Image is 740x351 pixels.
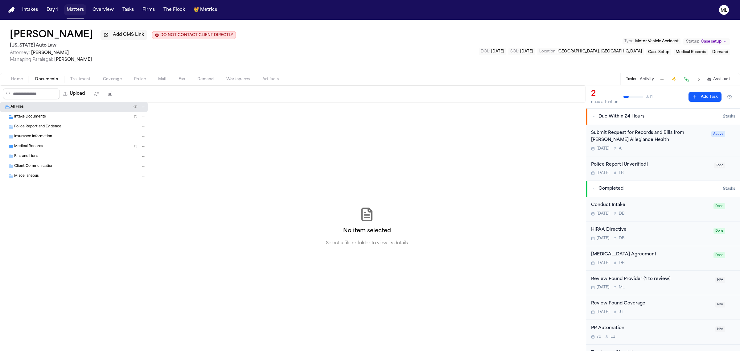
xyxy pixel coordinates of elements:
[134,105,137,109] span: ( 2 )
[713,228,725,234] span: Done
[134,145,137,148] span: ( 1 )
[510,50,519,53] span: SOL :
[10,51,30,55] span: Attorney:
[715,302,725,308] span: N/A
[20,4,40,15] button: Intakes
[591,251,710,258] div: [MEDICAL_DATA] Agreement
[134,115,137,118] span: ( 1 )
[619,310,623,315] span: J T
[713,252,725,258] span: Done
[70,77,91,82] span: Treatment
[197,77,214,82] span: Demand
[591,202,710,209] div: Conduct Intake
[713,77,730,82] span: Assistant
[10,30,93,41] button: Edit matter name
[140,4,157,15] button: Firms
[710,49,730,55] button: Edit service: Demand
[54,57,92,62] span: [PERSON_NAME]
[707,77,730,82] button: Assistant
[586,221,740,246] div: Open task: HIPAA Directive
[586,109,740,125] button: Due Within 24 Hours2tasks
[113,32,144,38] span: Add CMS Link
[619,211,625,216] span: D B
[491,50,504,53] span: [DATE]
[64,4,86,15] button: Matters
[711,131,725,137] span: Active
[591,100,619,105] div: need attention
[158,77,166,82] span: Mail
[10,42,236,49] h2: [US_STATE] Auto Law
[640,77,654,82] button: Activity
[326,240,408,246] p: Select a file or folder to view its details
[508,48,535,55] button: Edit SOL: 2028-09-12
[586,320,740,345] div: Open task: PR Automation
[648,50,669,54] span: Case Setup
[179,77,185,82] span: Fax
[14,174,39,179] span: Miscellaneous
[670,75,679,84] button: Create Immediate Task
[7,7,15,13] img: Finch Logo
[591,300,712,307] div: Review Found Coverage
[591,325,712,332] div: PR Automation
[537,48,644,55] button: Edit Location: Jackson County, MI
[598,114,644,120] span: Due Within 24 Hours
[689,92,721,102] button: Add Task
[712,50,728,54] span: Demand
[598,186,623,192] span: Completed
[3,88,60,99] input: Search files
[610,334,615,339] span: L B
[597,211,610,216] span: [DATE]
[101,30,147,40] button: Add CMS Link
[701,39,721,44] span: Case setup
[715,277,725,283] span: N/A
[586,271,740,295] div: Open task: Review Found Provider (1 to review)
[481,50,490,53] span: DOL :
[597,310,610,315] span: [DATE]
[619,146,622,151] span: A
[161,4,187,15] button: The Flock
[14,124,61,130] span: Police Report and Evidence
[44,4,60,15] button: Day 1
[586,125,740,156] div: Open task: Submit Request for Records and Bills from Henry Ford Allegiance Health
[586,246,740,271] div: Open task: Retainer Agreement
[160,33,233,38] span: DO NOT CONTACT CLIENT DIRECTLY
[539,50,557,53] span: Location :
[676,50,706,54] span: Medical Records
[619,236,625,241] span: D B
[7,7,15,13] a: Home
[713,203,725,209] span: Done
[715,326,725,332] span: N/A
[591,130,708,144] div: Submit Request for Records and Bills from [PERSON_NAME] Allegiance Health
[152,31,236,39] button: Edit client contact restriction
[14,114,46,120] span: Intake Documents
[90,4,116,15] button: Overview
[120,4,136,15] a: Tasks
[635,39,679,43] span: Motor Vehicle Accident
[191,4,220,15] button: crownMetrics
[724,92,735,102] button: Hide completed tasks (⌘⇧H)
[714,163,725,168] span: Todo
[10,105,24,110] span: All Files
[103,77,122,82] span: Coverage
[686,39,699,44] span: Status:
[723,114,735,119] span: 2 task s
[619,285,625,290] span: M L
[262,77,279,82] span: Artifacts
[586,181,740,197] button: Completed9tasks
[646,94,653,99] span: 3 / 11
[226,77,250,82] span: Workspaces
[14,144,43,149] span: Medical Records
[597,261,610,266] span: [DATE]
[658,75,666,84] button: Add Task
[60,88,88,99] button: Upload
[591,89,619,99] div: 2
[597,236,610,241] span: [DATE]
[597,285,610,290] span: [DATE]
[14,154,38,159] span: Bills and Liens
[624,39,634,43] span: Type :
